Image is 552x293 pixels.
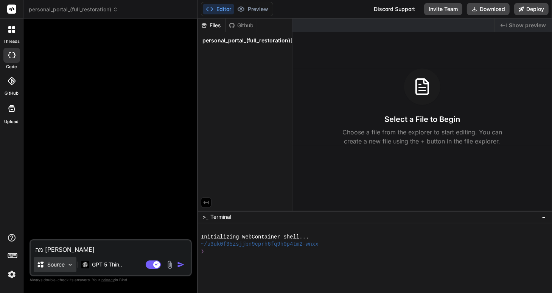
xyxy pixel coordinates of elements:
div: Github [226,22,257,29]
img: settings [5,268,18,281]
button: Preview [234,4,271,14]
label: Upload [5,118,19,125]
h3: Select a File to Begin [384,114,460,125]
textarea: מה [PERSON_NAME] [31,240,191,254]
button: Download [467,3,510,15]
label: code [6,64,17,70]
label: threads [3,38,20,45]
span: >_ [202,213,208,221]
p: Source [47,261,65,268]
span: Show preview [509,22,546,29]
span: Initializing WebContainer shell... [201,234,309,241]
div: Discord Support [369,3,420,15]
img: GPT 5 Thinking High [81,261,89,268]
span: ~/u3uk0f35zsjjbn9cprh6fq9h0p4tm2-wnxx [201,241,319,248]
label: GitHub [5,90,19,97]
div: Files [198,22,225,29]
span: − [542,213,546,221]
span: privacy [101,277,115,282]
button: − [540,211,547,223]
span: Terminal [210,213,231,221]
button: Invite Team [424,3,462,15]
button: Deploy [514,3,549,15]
p: Always double-check its answers. Your in Bind [30,276,192,284]
img: Pick Models [67,262,73,268]
span: personal_portal_(full_restoration) [202,37,290,44]
p: Choose a file from the explorer to start editing. You can create a new file using the + button in... [337,128,507,146]
img: icon [177,261,185,268]
img: attachment [165,260,174,269]
span: personal_portal_(full_restoration) [29,6,118,13]
span: ❯ [201,248,205,255]
p: GPT 5 Thin.. [92,261,122,268]
button: Editor [203,4,234,14]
